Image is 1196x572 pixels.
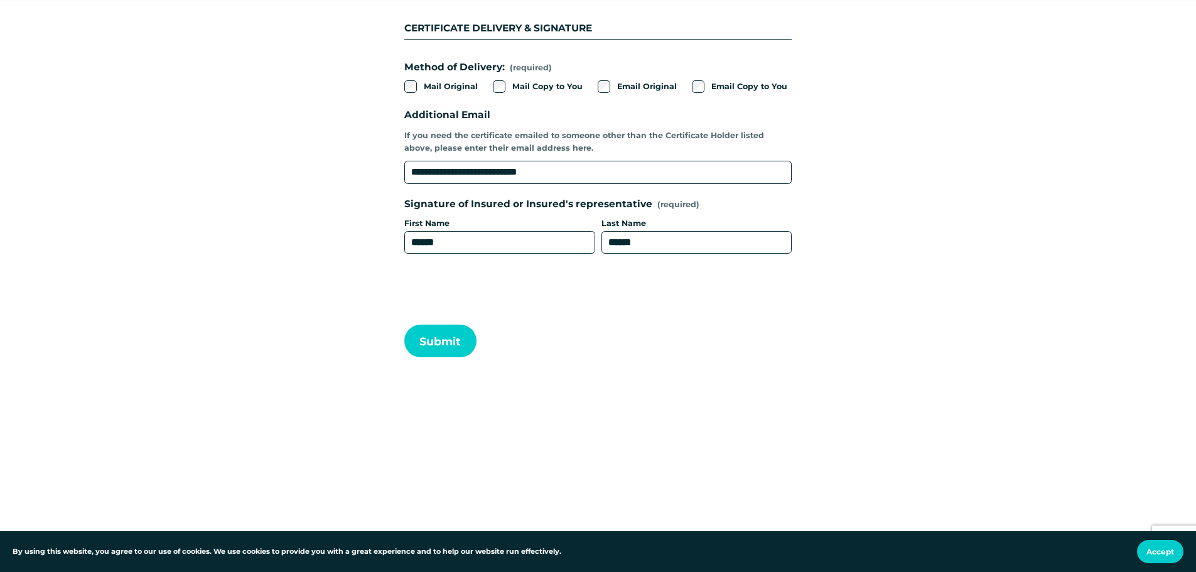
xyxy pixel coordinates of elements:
[424,80,478,93] span: Mail Original
[692,80,704,93] input: Email Copy to You
[404,325,477,358] button: SubmitSubmit
[512,80,583,93] span: Mail Copy to You
[404,60,505,75] span: Method of Delivery:
[493,80,505,93] input: Mail Copy to You
[510,62,552,74] span: (required)
[404,197,652,212] span: Signature of Insured or Insured's representative
[404,125,792,158] p: If you need the certificate emailed to someone other than the Certificate Holder listed above, pl...
[13,546,561,558] p: By using this website, you agree to our use of cookies. We use cookies to provide you with a grea...
[601,217,792,231] div: Last Name
[617,80,677,93] span: Email Original
[1146,547,1174,556] span: Accept
[1137,540,1183,563] button: Accept
[419,335,461,348] span: Submit
[711,80,787,93] span: Email Copy to You
[657,201,699,209] span: (required)
[598,80,610,93] input: Email Original
[404,107,490,123] span: Additional Email
[404,217,595,231] div: First Name
[404,80,417,93] input: Mail Original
